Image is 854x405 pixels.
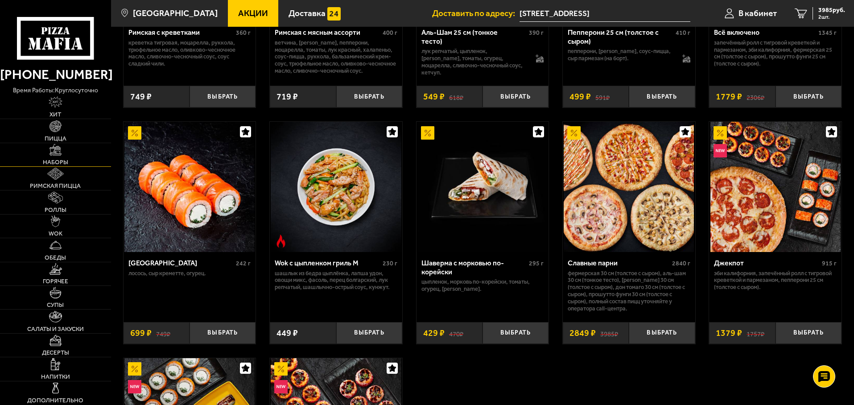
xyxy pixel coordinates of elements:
[567,126,581,140] img: Акционный
[716,92,742,101] span: 1779 ₽
[818,29,837,37] span: 1345 г
[128,362,141,376] img: Акционный
[672,260,690,267] span: 2840 г
[449,329,463,338] s: 470 ₽
[747,92,764,101] s: 2306 ₽
[43,278,68,285] span: Горячее
[421,48,527,76] p: лук репчатый, цыпленок, [PERSON_NAME], томаты, огурец, моцарелла, сливочно-чесночный соус, кетчуп.
[236,260,251,267] span: 242 г
[714,270,837,291] p: Эби Калифорния, Запечённый ролл с тигровой креветкой и пармезаном, Пепперони 25 см (толстое с сыр...
[130,92,152,101] span: 749 ₽
[274,380,288,393] img: Новинка
[747,329,764,338] s: 1757 ₽
[563,122,695,252] a: АкционныйСлавные парни
[709,122,842,252] a: АкционныйНовинкаДжекпот
[383,29,397,37] span: 400 г
[569,92,591,101] span: 499 ₽
[124,122,256,252] a: АкционныйФиладельфия
[529,260,544,267] span: 295 г
[27,397,83,404] span: Дополнительно
[156,329,170,338] s: 749 ₽
[276,329,298,338] span: 449 ₽
[568,48,673,62] p: пепперони, [PERSON_NAME], соус-пицца, сыр пармезан (на борт).
[336,86,402,107] button: Выбрать
[595,92,610,101] s: 591 ₽
[43,159,68,165] span: Наборы
[45,136,66,142] span: Пицца
[629,322,695,344] button: Выбрать
[417,122,549,252] a: АкционныйШаверма с морковью по-корейски
[128,28,234,37] div: Римская с креветками
[128,126,141,140] img: Акционный
[529,29,544,37] span: 390 г
[275,39,397,75] p: ветчина, [PERSON_NAME], пепперони, моцарелла, томаты, лук красный, халапеньо, соус-пицца, руккола...
[629,86,695,107] button: Выбрать
[275,270,397,291] p: шашлык из бедра цыплёнка, лапша удон, овощи микс, фасоль, перец болгарский, лук репчатый, шашлычн...
[432,9,520,17] span: Доставить по адресу:
[274,362,288,376] img: Акционный
[41,374,70,380] span: Напитки
[520,5,690,22] input: Ваш адрес доставки
[128,380,141,393] img: Новинка
[568,259,670,267] div: Славные парни
[270,122,402,252] a: Острое блюдоWok с цыпленком гриль M
[738,9,777,17] span: В кабинет
[130,329,152,338] span: 699 ₽
[676,29,690,37] span: 410 г
[336,322,402,344] button: Выбрать
[568,28,673,45] div: Пепперони 25 см (толстое с сыром)
[449,92,463,101] s: 618 ₽
[190,86,256,107] button: Выбрать
[776,322,842,344] button: Выбрать
[383,260,397,267] span: 230 г
[276,92,298,101] span: 719 ₽
[30,183,81,189] span: Римская пицца
[271,122,401,252] img: Wok с цыпленком гриль M
[47,302,64,308] span: Супы
[274,235,288,248] img: Острое блюдо
[42,350,69,356] span: Десерты
[327,7,341,21] img: 15daf4d41897b9f0e9f617042186c801.svg
[423,329,445,338] span: 429 ₽
[49,231,62,237] span: WOK
[600,329,618,338] s: 3985 ₽
[822,260,837,267] span: 915 г
[569,329,596,338] span: 2849 ₽
[421,259,527,276] div: Шаверма с морковью по-корейски
[238,9,268,17] span: Акции
[289,9,326,17] span: Доставка
[564,122,694,252] img: Славные парни
[27,326,84,332] span: Салаты и закуски
[417,122,548,252] img: Шаверма с морковью по-корейски
[421,126,434,140] img: Акционный
[520,5,690,22] span: Россия, Санкт-Петербург, улица Композиторов, 12
[423,92,445,101] span: 549 ₽
[421,278,544,293] p: цыпленок, морковь по-корейски, томаты, огурец, [PERSON_NAME].
[124,122,255,252] img: Филадельфия
[275,259,380,267] div: Wok с цыпленком гриль M
[421,28,527,45] div: Аль-Шам 25 см (тонкое тесто)
[776,86,842,107] button: Выбрать
[128,270,251,277] p: лосось, Сыр креметте, огурец.
[50,112,61,118] span: Хит
[483,86,549,107] button: Выбрать
[45,207,66,213] span: Роллы
[275,28,380,37] div: Римская с мясным ассорти
[45,255,66,261] span: Обеды
[818,7,845,13] span: 3985 руб.
[710,122,841,252] img: Джекпот
[716,329,742,338] span: 1379 ₽
[714,39,837,68] p: Запечённый ролл с тигровой креветкой и пармезаном, Эби Калифорния, Фермерская 25 см (толстое с сы...
[714,259,820,267] div: Джекпот
[818,14,845,20] span: 2 шт.
[128,39,251,68] p: креветка тигровая, моцарелла, руккола, трюфельное масло, оливково-чесночное масло, сливочно-чесно...
[714,126,727,140] img: Акционный
[128,259,234,267] div: [GEOGRAPHIC_DATA]
[714,28,816,37] div: Всё включено
[714,144,727,157] img: Новинка
[483,322,549,344] button: Выбрать
[190,322,256,344] button: Выбрать
[236,29,251,37] span: 360 г
[568,270,690,313] p: Фермерская 30 см (толстое с сыром), Аль-Шам 30 см (тонкое тесто), [PERSON_NAME] 30 см (толстое с ...
[133,9,218,17] span: [GEOGRAPHIC_DATA]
